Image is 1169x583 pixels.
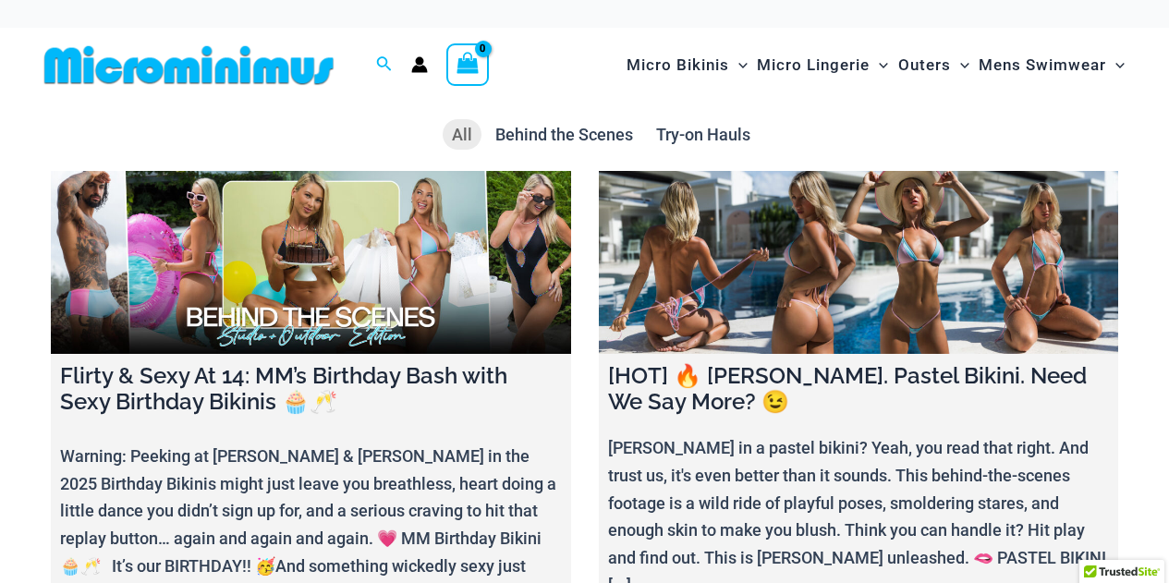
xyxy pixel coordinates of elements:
a: Micro BikinisMenu ToggleMenu Toggle [622,37,752,93]
a: OutersMenu ToggleMenu Toggle [894,37,974,93]
span: Mens Swimwear [979,42,1106,89]
span: Micro Bikinis [627,42,729,89]
h4: Flirty & Sexy At 14: MM’s Birthday Bash with Sexy Birthday Bikinis 🧁🥂 [60,363,562,417]
a: Flirty & Sexy At 14: MM’s Birthday Bash with Sexy Birthday Bikinis 🧁🥂 [51,171,571,353]
span: Micro Lingerie [757,42,870,89]
span: Behind the Scenes [495,125,633,144]
a: Micro LingerieMenu ToggleMenu Toggle [752,37,893,93]
nav: Site Navigation [619,34,1132,96]
a: Account icon link [411,56,428,73]
span: Try-on Hauls [656,125,750,144]
img: MM SHOP LOGO FLAT [37,44,341,86]
a: Mens SwimwearMenu ToggleMenu Toggle [974,37,1129,93]
span: All [452,125,472,144]
a: Search icon link [376,54,393,77]
span: Menu Toggle [870,42,888,89]
span: Menu Toggle [1106,42,1125,89]
h4: [HOT] 🔥 [PERSON_NAME]. Pastel Bikini. Need We Say More? 😉 [608,363,1110,417]
a: [HOT] 🔥 Olivia. Pastel Bikini. Need We Say More? 😉 [599,171,1119,353]
span: Menu Toggle [951,42,969,89]
span: Menu Toggle [729,42,748,89]
span: Outers [898,42,951,89]
a: View Shopping Cart, empty [446,43,489,86]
